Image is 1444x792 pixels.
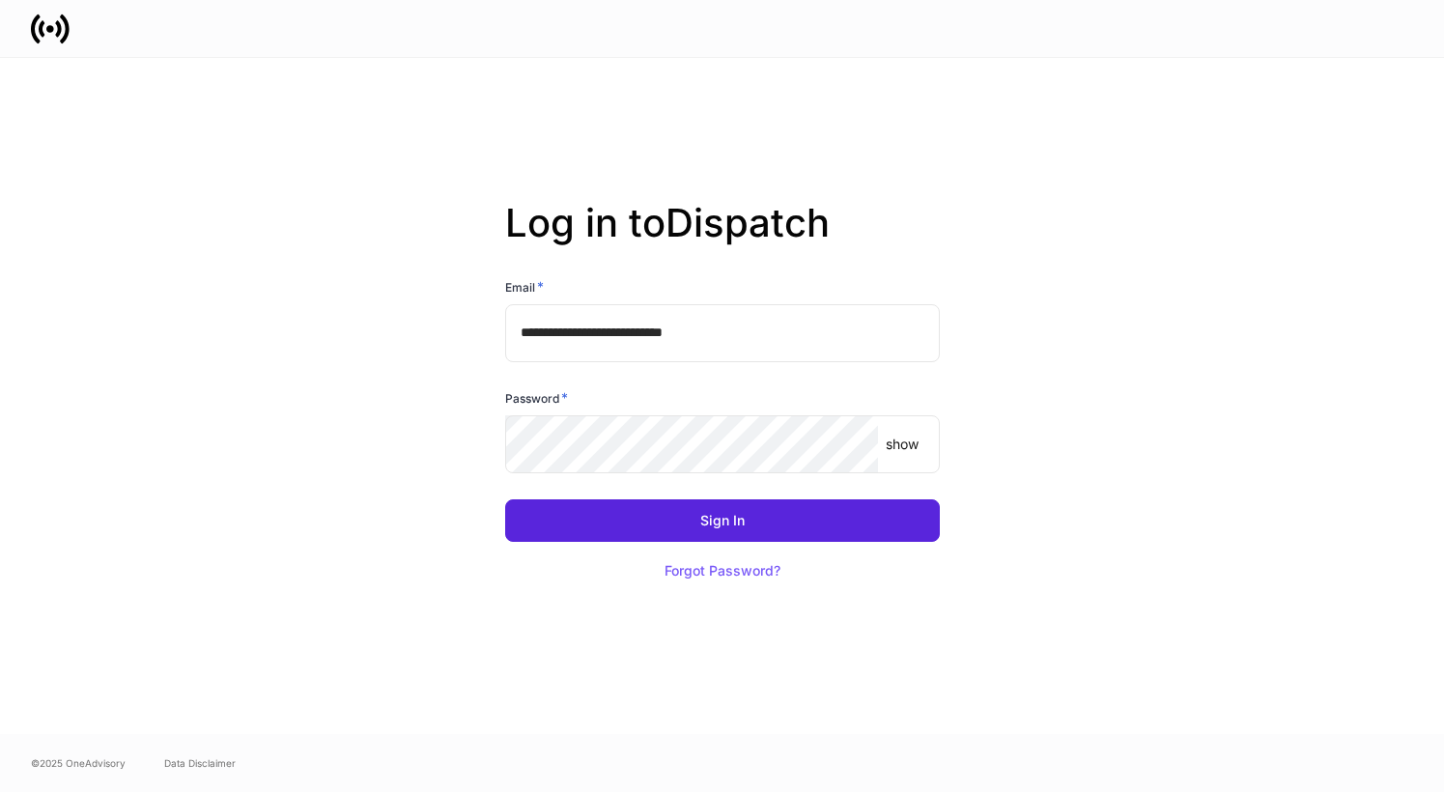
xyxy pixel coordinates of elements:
[700,514,745,527] div: Sign In
[505,277,544,297] h6: Email
[31,755,126,771] span: © 2025 OneAdvisory
[505,388,568,408] h6: Password
[665,564,780,578] div: Forgot Password?
[886,435,919,454] p: show
[640,550,805,592] button: Forgot Password?
[164,755,236,771] a: Data Disclaimer
[505,499,940,542] button: Sign In
[505,200,940,277] h2: Log in to Dispatch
